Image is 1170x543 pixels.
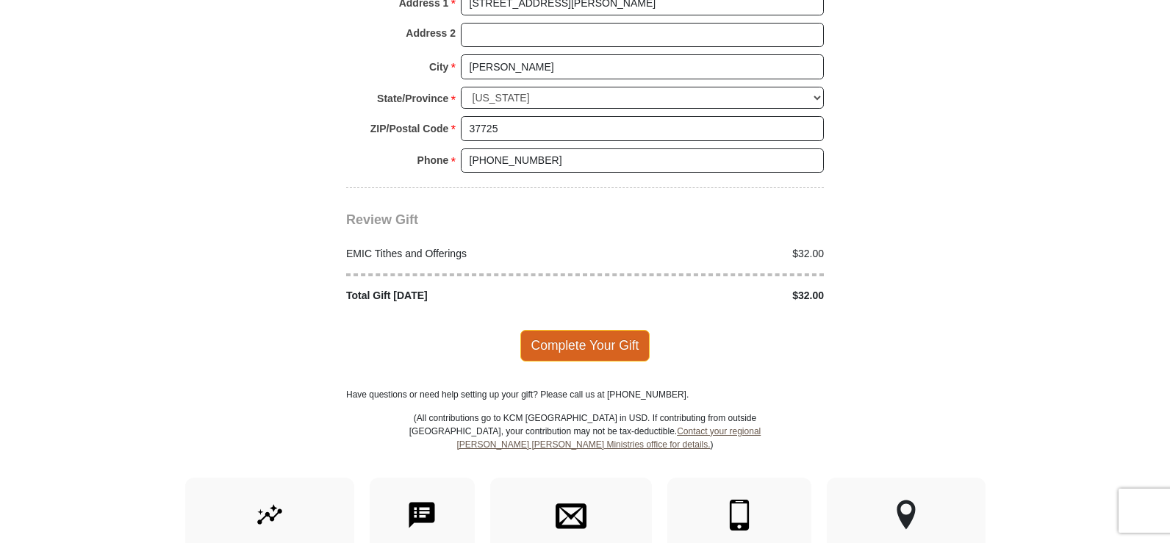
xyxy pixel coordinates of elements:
strong: Phone [417,150,449,170]
img: give-by-stock.svg [254,500,285,531]
span: Complete Your Gift [520,330,650,361]
strong: City [429,57,448,77]
div: $32.00 [585,246,832,262]
span: Review Gift [346,212,418,227]
p: Have questions or need help setting up your gift? Please call us at [PHONE_NUMBER]. [346,388,824,401]
div: EMIC Tithes and Offerings [339,246,586,262]
p: (All contributions go to KCM [GEOGRAPHIC_DATA] in USD. If contributing from outside [GEOGRAPHIC_D... [409,411,761,478]
div: $32.00 [585,288,832,303]
strong: ZIP/Postal Code [370,118,449,139]
img: other-region [896,500,916,531]
img: text-to-give.svg [406,500,437,531]
strong: Address 2 [406,23,456,43]
img: envelope.svg [556,500,586,531]
a: Contact your regional [PERSON_NAME] [PERSON_NAME] Ministries office for details. [456,426,761,450]
img: mobile.svg [724,500,755,531]
div: Total Gift [DATE] [339,288,586,303]
strong: State/Province [377,88,448,109]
